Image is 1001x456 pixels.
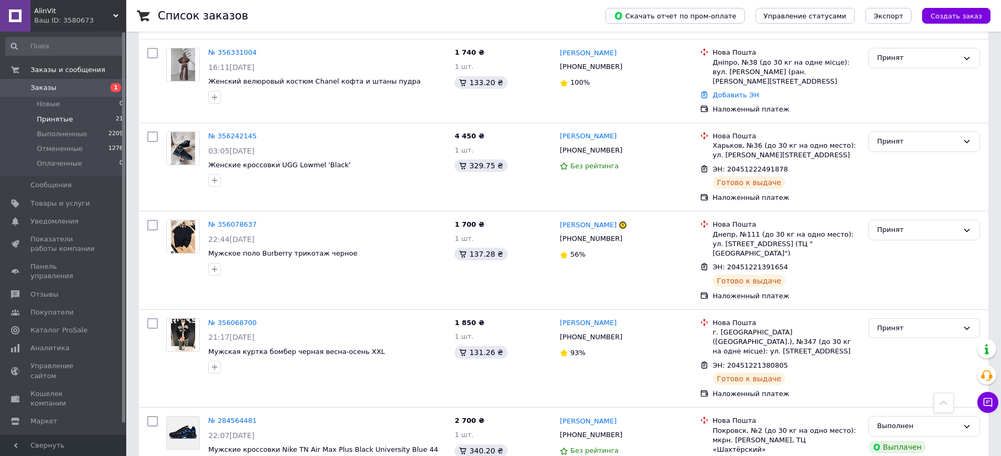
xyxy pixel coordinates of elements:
div: Принят [877,225,958,236]
a: Фото товару [166,48,200,82]
div: Нова Пошта [713,318,860,328]
span: Товары и услуги [31,199,90,208]
span: Экспорт [874,12,903,20]
a: Фото товару [166,220,200,254]
span: ЭН: 20451221380805 [713,361,788,369]
div: [PHONE_NUMBER] [558,330,624,344]
div: Готово к выдаче [713,176,785,189]
span: 22:07[DATE] [208,431,255,440]
div: Днепр, №111 (до 30 кг на одно место): ул. [STREET_ADDRESS] (ТЦ "[GEOGRAPHIC_DATA]") [713,230,860,259]
div: Нова Пошта [713,131,860,141]
a: № 356242145 [208,132,257,140]
div: [PHONE_NUMBER] [558,60,624,74]
span: 56% [570,250,585,258]
button: Экспорт [865,8,912,24]
span: Отзывы [31,290,58,299]
a: Мужская куртка бомбер черная весна-осень XXL [208,348,385,356]
span: Создать заказ [931,12,982,20]
span: Скачать отчет по пром-оплате [614,11,736,21]
button: Чат с покупателем [977,392,998,413]
div: Наложенный платеж [713,105,860,114]
img: Фото товару [171,132,196,165]
span: 93% [570,349,585,357]
img: Фото товару [167,417,199,449]
span: 1 700 ₴ [454,220,484,228]
span: ЭН: 20451222491878 [713,165,788,173]
div: [PHONE_NUMBER] [558,144,624,157]
div: Нова Пошта [713,220,860,229]
div: 131.26 ₴ [454,346,507,359]
span: Управление сайтом [31,361,97,380]
span: 0 [119,99,123,109]
a: № 356068700 [208,319,257,327]
span: Выполненные [37,129,87,139]
span: Мужские кроссовки Nike TN Air Max Plus Black University Blue 44 [208,445,438,453]
a: № 356331004 [208,48,257,56]
div: Наложенный платеж [713,291,860,301]
span: 1 шт. [454,235,473,242]
div: 133.20 ₴ [454,76,507,89]
span: 1 [110,83,121,92]
button: Создать заказ [922,8,990,24]
div: Дніпро, №38 (до 30 кг на одне місце): вул. [PERSON_NAME] (ран. [PERSON_NAME][STREET_ADDRESS] [713,58,860,87]
div: Готово к выдаче [713,275,785,287]
div: 137.28 ₴ [454,248,507,260]
a: Фото товару [166,131,200,165]
div: Принят [877,136,958,147]
div: [PHONE_NUMBER] [558,428,624,442]
span: 2209 [108,129,123,139]
a: Женские кроссовки UGG Lowmel 'Black' [208,161,351,169]
span: Отмененные [37,144,83,154]
input: Поиск [5,37,124,56]
span: 22:44[DATE] [208,235,255,244]
div: Наложенный платеж [713,193,860,202]
span: 1 шт. [454,63,473,70]
span: ЭН: 20451221391654 [713,263,788,271]
div: [PHONE_NUMBER] [558,232,624,246]
a: [PERSON_NAME] [560,131,616,141]
span: 1 шт. [454,431,473,439]
a: № 356078637 [208,220,257,228]
span: Кошелек компании [31,389,97,408]
div: Готово к выдаче [713,372,785,385]
a: № 284564481 [208,417,257,424]
span: 4 450 ₴ [454,132,484,140]
div: Харьков, №36 (до 30 кг на одно место): ул. [PERSON_NAME][STREET_ADDRESS] [713,141,860,160]
div: Ваш ID: 3580673 [34,16,126,25]
span: AlinVit [34,6,113,16]
span: 16:11[DATE] [208,63,255,72]
div: Нова Пошта [713,416,860,425]
span: Каталог ProSale [31,326,87,335]
span: 1 шт. [454,146,473,154]
div: Наложенный платеж [713,389,860,399]
span: 03:05[DATE] [208,147,255,155]
span: Маркет [31,417,57,426]
span: Управление статусами [764,12,846,20]
span: Без рейтинга [570,162,619,170]
div: Выплачен [868,441,926,453]
a: [PERSON_NAME] [560,48,616,58]
span: 21 [116,115,123,124]
img: Фото товару [171,220,196,253]
span: 21:17[DATE] [208,333,255,341]
button: Скачать отчет по пром-оплате [605,8,745,24]
a: [PERSON_NAME] [560,417,616,427]
span: 1 шт. [454,332,473,340]
a: Мужское поло Burberry трикотаж черное [208,249,357,257]
span: Принятые [37,115,73,124]
span: Заказы [31,83,56,93]
a: [PERSON_NAME] [560,318,616,328]
span: 1 850 ₴ [454,319,484,327]
div: Принят [877,53,958,64]
a: Фото товару [166,318,200,352]
span: Сообщения [31,180,72,190]
a: Фото товару [166,416,200,450]
div: Принят [877,323,958,334]
span: 1276 [108,144,123,154]
div: 329.75 ₴ [454,159,507,172]
span: Показатели работы компании [31,235,97,254]
span: Оплаченные [37,159,82,168]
